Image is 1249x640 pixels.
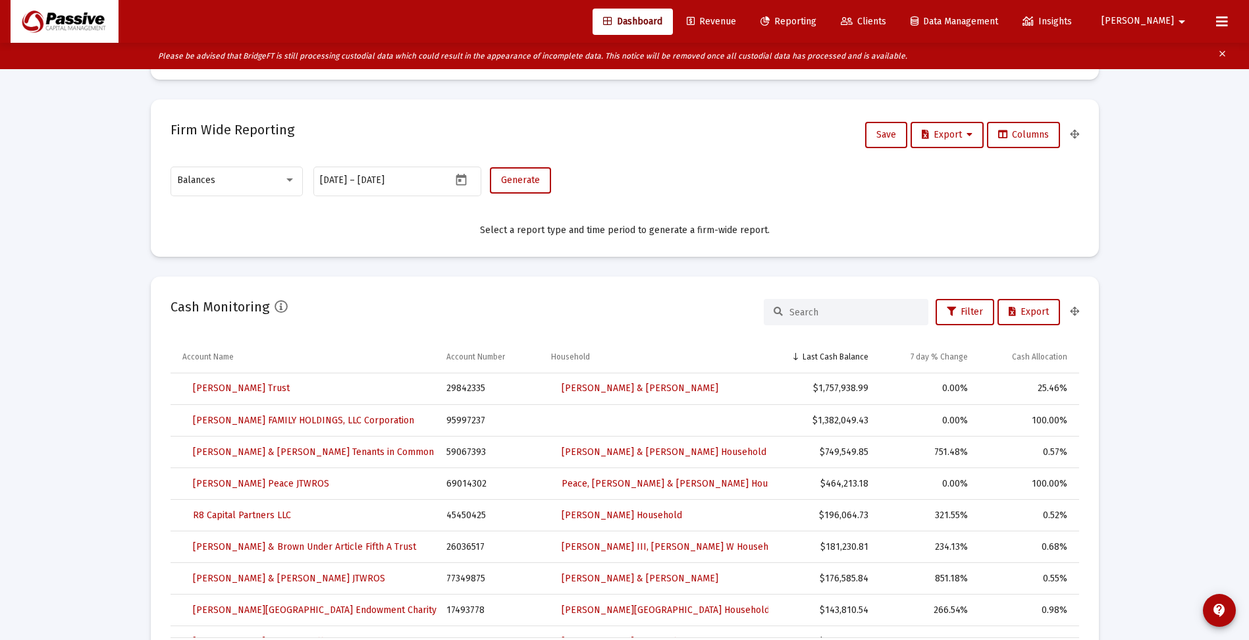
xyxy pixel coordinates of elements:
td: $181,230.81 [768,531,878,563]
span: Insights [1023,16,1072,27]
td: $176,585.84 [768,563,878,595]
a: [PERSON_NAME] & [PERSON_NAME] Tenants in Common [182,439,444,466]
span: Export [1009,306,1049,317]
a: [PERSON_NAME][GEOGRAPHIC_DATA] Household [551,597,780,624]
td: 0.57% [977,437,1079,468]
span: Save [876,129,896,140]
span: Generate [501,174,540,186]
td: 95997237 [437,405,541,437]
a: [PERSON_NAME] Trust [182,375,300,402]
span: Dashboard [603,16,662,27]
td: Column Account Number [437,341,541,373]
a: [PERSON_NAME] & [PERSON_NAME] [551,375,729,402]
div: 7 day % Change [911,352,968,362]
td: 26036517 [437,531,541,563]
td: $749,549.85 [768,437,878,468]
td: Column Cash Allocation [977,341,1079,373]
span: Filter [947,306,983,317]
td: Column Last Cash Balance [768,341,878,373]
span: [PERSON_NAME] FAMILY HOLDINGS, LLC Corporation [193,415,414,426]
button: Open calendar [452,170,471,189]
span: [PERSON_NAME][GEOGRAPHIC_DATA] Household [562,604,770,616]
button: [PERSON_NAME] [1086,8,1206,34]
td: 69014302 [437,468,541,500]
div: 266.54% [887,604,968,617]
td: 100.00% [977,468,1079,500]
td: Column Household [542,341,768,373]
span: Reporting [760,16,816,27]
span: [PERSON_NAME] Household [562,510,682,521]
a: [PERSON_NAME] & [PERSON_NAME] [551,566,729,592]
td: 25.46% [977,373,1079,405]
span: [PERSON_NAME] & [PERSON_NAME] [562,573,718,584]
td: 59067393 [437,437,541,468]
i: Please be advised that BridgeFT is still processing custodial data which could result in the appe... [158,51,907,61]
span: Peace, [PERSON_NAME] & [PERSON_NAME] Household [562,478,797,489]
td: 0.68% [977,531,1079,563]
div: Household [551,352,590,362]
td: 100.00% [977,405,1079,437]
span: – [350,175,355,186]
button: Columns [987,122,1060,148]
a: Dashboard [593,9,673,35]
td: 0.52% [977,500,1079,531]
a: [PERSON_NAME] Peace JTWROS [182,471,340,497]
div: 0.00% [887,477,968,491]
h2: Cash Monitoring [171,296,269,317]
td: $196,064.73 [768,500,878,531]
div: Cash Allocation [1012,352,1067,362]
span: R8 Capital Partners LLC [193,510,291,521]
input: Search [789,307,918,318]
span: [PERSON_NAME] Trust [193,383,290,394]
span: [PERSON_NAME][GEOGRAPHIC_DATA] Endowment Charity [193,604,437,616]
a: Reporting [750,9,827,35]
a: R8 Capital Partners LLC [182,502,302,529]
a: [PERSON_NAME] III, [PERSON_NAME] W Household [551,534,793,560]
td: 0.98% [977,595,1079,626]
span: [PERSON_NAME] & [PERSON_NAME] Household [562,446,766,458]
td: 45450425 [437,500,541,531]
span: [PERSON_NAME] III, [PERSON_NAME] W Household [562,541,782,552]
span: [PERSON_NAME] & Brown Under Article Fifth A Trust [193,541,416,552]
td: Column 7 day % Change [878,341,977,373]
div: 0.00% [887,414,968,427]
button: Export [997,299,1060,325]
span: Revenue [687,16,736,27]
a: [PERSON_NAME] & [PERSON_NAME] Household [551,439,777,466]
a: Peace, [PERSON_NAME] & [PERSON_NAME] Household [551,471,807,497]
span: Data Management [911,16,998,27]
mat-icon: clear [1217,46,1227,66]
button: Export [911,122,984,148]
div: 0.00% [887,382,968,395]
button: Generate [490,167,551,194]
a: Clients [830,9,897,35]
a: [PERSON_NAME] FAMILY HOLDINGS, LLC Corporation [182,408,425,434]
a: Revenue [676,9,747,35]
span: [PERSON_NAME] & [PERSON_NAME] JTWROS [193,573,385,584]
div: Account Name [182,352,234,362]
h2: Firm Wide Reporting [171,119,294,140]
td: $1,757,938.99 [768,373,878,405]
span: Balances [177,174,215,186]
img: Dashboard [20,9,109,35]
div: Select a report type and time period to generate a firm-wide report. [171,224,1079,237]
mat-icon: arrow_drop_down [1174,9,1190,35]
span: Columns [998,129,1049,140]
span: [PERSON_NAME] [1102,16,1174,27]
td: $1,382,049.43 [768,405,878,437]
a: [PERSON_NAME] & Brown Under Article Fifth A Trust [182,534,427,560]
td: 29842335 [437,373,541,405]
div: 234.13% [887,541,968,554]
a: [PERSON_NAME] Household [551,502,693,529]
div: 321.55% [887,509,968,522]
td: 17493778 [437,595,541,626]
input: Start date [320,175,347,186]
td: 0.55% [977,563,1079,595]
span: [PERSON_NAME] Peace JTWROS [193,478,329,489]
div: 851.18% [887,572,968,585]
div: Account Number [446,352,505,362]
a: [PERSON_NAME][GEOGRAPHIC_DATA] Endowment Charity [182,597,447,624]
span: Clients [841,16,886,27]
span: [PERSON_NAME] & [PERSON_NAME] [562,383,718,394]
mat-icon: contact_support [1211,602,1227,618]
